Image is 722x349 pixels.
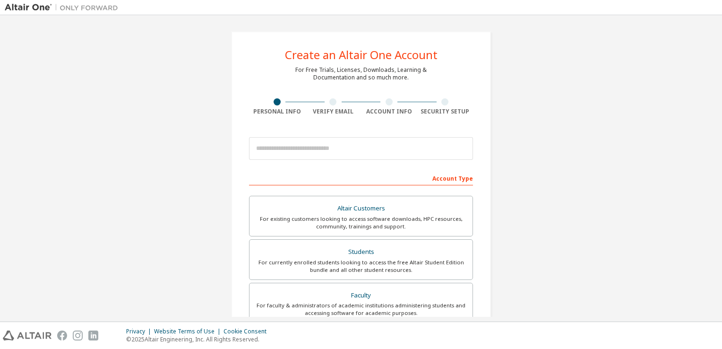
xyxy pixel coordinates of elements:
div: For faculty & administrators of academic institutions administering students and accessing softwa... [255,302,467,317]
div: For Free Trials, Licenses, Downloads, Learning & Documentation and so much more. [295,66,427,81]
div: Security Setup [417,108,473,115]
div: Privacy [126,328,154,335]
div: For currently enrolled students looking to access the free Altair Student Edition bundle and all ... [255,259,467,274]
div: Website Terms of Use [154,328,223,335]
div: Students [255,245,467,259]
div: Account Type [249,170,473,185]
div: For existing customers looking to access software downloads, HPC resources, community, trainings ... [255,215,467,230]
div: Personal Info [249,108,305,115]
div: Account Info [361,108,417,115]
div: Create an Altair One Account [285,49,438,61]
img: Altair One [5,3,123,12]
div: Altair Customers [255,202,467,215]
img: altair_logo.svg [3,331,52,340]
img: linkedin.svg [88,331,98,340]
div: Faculty [255,289,467,302]
img: instagram.svg [73,331,83,340]
div: Verify Email [305,108,361,115]
p: © 2025 Altair Engineering, Inc. All Rights Reserved. [126,335,272,343]
img: facebook.svg [57,331,67,340]
div: Cookie Consent [223,328,272,335]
